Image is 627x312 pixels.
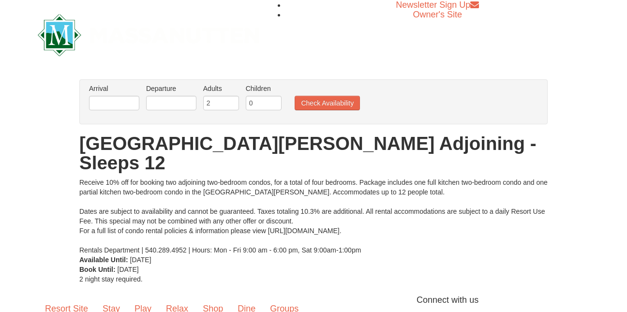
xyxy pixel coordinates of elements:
[79,134,548,173] h1: [GEOGRAPHIC_DATA][PERSON_NAME] Adjoining - Sleeps 12
[146,84,196,93] label: Departure
[38,294,589,307] p: Connect with us
[130,256,151,264] span: [DATE]
[38,22,259,45] a: Massanutten Resort
[79,275,143,283] span: 2 night stay required.
[79,178,548,255] div: Receive 10% off for booking two adjoining two-bedroom condos, for a total of four bedrooms. Packa...
[413,10,462,19] a: Owner's Site
[295,96,360,110] button: Check Availability
[246,84,282,93] label: Children
[203,84,239,93] label: Adults
[38,14,259,56] img: Massanutten Resort Logo
[89,84,139,93] label: Arrival
[118,266,139,273] span: [DATE]
[79,266,116,273] strong: Book Until:
[79,256,128,264] strong: Available Until:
